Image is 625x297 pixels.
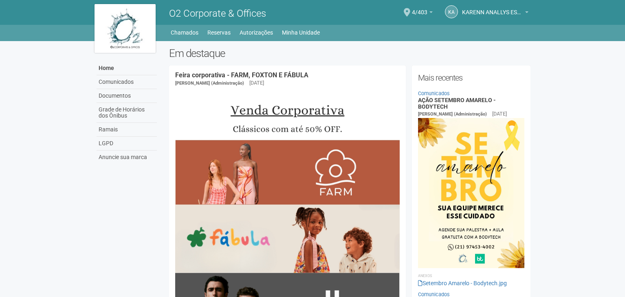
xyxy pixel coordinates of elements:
[412,1,427,15] span: 4/403
[418,118,524,268] img: Setembro%20Amarelo%20-%20Bodytech.jpg
[97,103,157,123] a: Grade de Horários dos Ônibus
[282,27,320,38] a: Minha Unidade
[462,1,523,15] span: KARENN ANALLYS ESTELLA
[418,272,524,280] li: Anexos
[175,71,308,79] a: Feira corporativa - FARM, FOXTON E FÁBULA
[240,27,273,38] a: Autorizações
[249,79,264,87] div: [DATE]
[171,27,198,38] a: Chamados
[97,61,157,75] a: Home
[95,4,156,53] img: logo.jpg
[97,75,157,89] a: Comunicados
[418,90,450,96] a: Comunicados
[175,81,244,86] span: [PERSON_NAME] (Administração)
[207,27,231,38] a: Reservas
[97,137,157,151] a: LGPD
[462,10,528,17] a: KARENN ANALLYS ESTELLA
[412,10,433,17] a: 4/403
[492,110,507,118] div: [DATE]
[97,123,157,137] a: Ramais
[169,47,530,59] h2: Em destaque
[97,151,157,164] a: Anuncie sua marca
[97,89,157,103] a: Documentos
[418,97,496,109] a: AÇÃO SETEMBRO AMARELO - BODYTECH
[418,72,524,84] h2: Mais recentes
[169,8,266,19] span: O2 Corporate & Offices
[445,5,458,18] a: KA
[418,111,487,117] span: [PERSON_NAME] (Administração)
[418,280,507,286] a: Setembro Amarelo - Bodytech.jpg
